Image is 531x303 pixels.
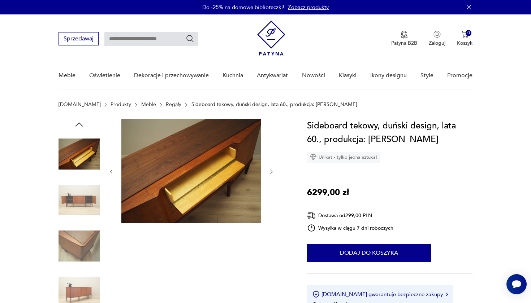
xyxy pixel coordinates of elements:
img: Ikona strzałki w prawo [446,293,448,296]
img: Patyna - sklep z meblami i dekoracjami vintage [257,21,285,56]
p: 6299,00 zł [307,186,349,199]
button: [DOMAIN_NAME] gwarantuje bezpieczne zakupy [312,291,448,298]
img: Zdjęcie produktu Sideboard tekowy, duński design, lata 60., produkcja: Dania [59,225,100,267]
button: Dodaj do koszyka [307,244,431,262]
a: Antykwariat [257,62,288,89]
img: Ikonka użytkownika [433,31,441,38]
img: Ikona diamentu [310,154,316,161]
a: Klasyki [339,62,357,89]
p: Do -25% na domowe biblioteczki! [202,4,284,11]
button: Zaloguj [429,31,445,47]
img: Zdjęcie produktu Sideboard tekowy, duński design, lata 60., produkcja: Dania [121,119,261,223]
a: Meble [59,62,75,89]
button: Patyna B2B [391,31,417,47]
button: Sprzedawaj [59,32,99,45]
img: Zdjęcie produktu Sideboard tekowy, duński design, lata 60., produkcja: Dania [59,180,100,221]
a: Ikony designu [370,62,407,89]
div: Unikat - tylko jedna sztuka! [307,152,380,163]
a: Style [420,62,433,89]
div: Wysyłka w ciągu 7 dni roboczych [307,224,394,232]
img: Zdjęcie produktu Sideboard tekowy, duński design, lata 60., produkcja: Dania [59,133,100,175]
iframe: Smartsupp widget button [506,274,527,294]
a: Meble [141,102,156,107]
button: 0Koszyk [457,31,472,47]
a: Promocje [447,62,472,89]
a: Produkty [111,102,131,107]
a: Oświetlenie [89,62,120,89]
a: Sprzedawaj [59,37,99,42]
div: Dostawa od 299,00 PLN [307,211,394,220]
a: Zobacz produkty [288,4,329,11]
div: 0 [466,30,472,36]
img: Ikona koszyka [461,31,469,38]
a: Dekoracje i przechowywanie [134,62,209,89]
p: Zaloguj [429,40,445,47]
img: Ikona medalu [401,31,408,39]
img: Ikona certyfikatu [312,291,320,298]
h1: Sideboard tekowy, duński design, lata 60., produkcja: [PERSON_NAME] [307,119,473,146]
a: Regały [166,102,181,107]
a: Nowości [302,62,325,89]
a: Ikona medaluPatyna B2B [391,31,417,47]
a: Kuchnia [223,62,243,89]
p: Koszyk [457,40,472,47]
button: Szukaj [186,34,194,43]
p: Sideboard tekowy, duński design, lata 60., produkcja: [PERSON_NAME] [191,102,357,107]
img: Ikona dostawy [307,211,316,220]
p: Patyna B2B [391,40,417,47]
a: [DOMAIN_NAME] [59,102,101,107]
